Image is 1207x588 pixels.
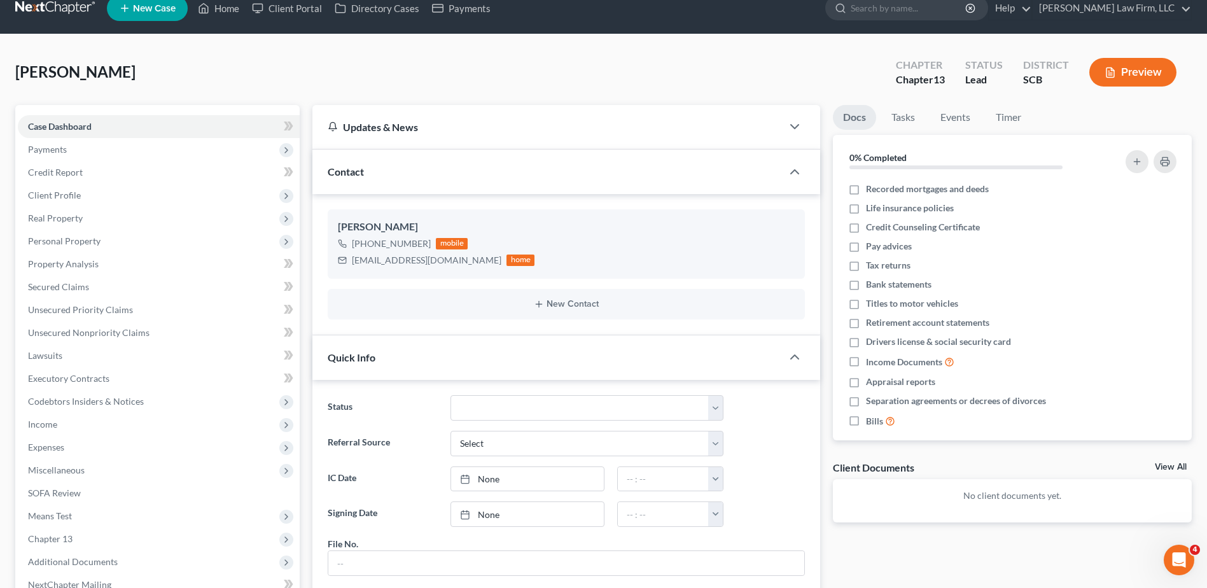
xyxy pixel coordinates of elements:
[833,105,876,130] a: Docs
[28,167,83,178] span: Credit Report
[866,335,1011,348] span: Drivers license & social security card
[28,487,81,498] span: SOFA Review
[28,121,92,132] span: Case Dashboard
[28,190,81,200] span: Client Profile
[18,253,300,276] a: Property Analysis
[866,316,989,329] span: Retirement account statements
[321,466,443,492] label: IC Date
[866,221,980,234] span: Credit Counseling Certificate
[1023,58,1069,73] div: District
[18,115,300,138] a: Case Dashboard
[866,259,910,272] span: Tax returns
[28,419,57,430] span: Income
[896,73,945,87] div: Chapter
[1023,73,1069,87] div: SCB
[881,105,925,130] a: Tasks
[28,350,62,361] span: Lawsuits
[866,356,942,368] span: Income Documents
[28,396,144,407] span: Codebtors Insiders & Notices
[18,276,300,298] a: Secured Claims
[18,482,300,505] a: SOFA Review
[133,4,176,13] span: New Case
[18,344,300,367] a: Lawsuits
[1164,545,1194,575] iframe: Intercom live chat
[618,502,709,526] input: -- : --
[866,202,954,214] span: Life insurance policies
[965,73,1003,87] div: Lead
[15,62,136,81] span: [PERSON_NAME]
[321,395,443,421] label: Status
[328,551,804,575] input: --
[321,501,443,527] label: Signing Date
[986,105,1031,130] a: Timer
[28,304,133,315] span: Unsecured Priority Claims
[328,165,364,178] span: Contact
[352,237,431,250] div: [PHONE_NUMBER]
[849,152,907,163] strong: 0% Completed
[28,213,83,223] span: Real Property
[843,489,1182,502] p: No client documents yet.
[866,183,989,195] span: Recorded mortgages and deeds
[352,254,501,267] div: [EMAIL_ADDRESS][DOMAIN_NAME]
[1155,463,1187,472] a: View All
[28,510,72,521] span: Means Test
[18,321,300,344] a: Unsecured Nonpriority Claims
[321,431,443,456] label: Referral Source
[28,556,118,567] span: Additional Documents
[338,220,795,235] div: [PERSON_NAME]
[328,351,375,363] span: Quick Info
[18,161,300,184] a: Credit Report
[28,465,85,475] span: Miscellaneous
[866,278,931,291] span: Bank statements
[506,255,534,266] div: home
[328,537,358,550] div: File No.
[28,281,89,292] span: Secured Claims
[28,327,150,338] span: Unsecured Nonpriority Claims
[18,298,300,321] a: Unsecured Priority Claims
[28,144,67,155] span: Payments
[28,533,73,544] span: Chapter 13
[18,367,300,390] a: Executory Contracts
[933,73,945,85] span: 13
[28,373,109,384] span: Executory Contracts
[866,240,912,253] span: Pay advices
[896,58,945,73] div: Chapter
[866,375,935,388] span: Appraisal reports
[833,461,914,474] div: Client Documents
[436,238,468,249] div: mobile
[866,297,958,310] span: Titles to motor vehicles
[866,395,1046,407] span: Separation agreements or decrees of divorces
[965,58,1003,73] div: Status
[451,502,604,526] a: None
[28,235,101,246] span: Personal Property
[1089,58,1176,87] button: Preview
[28,442,64,452] span: Expenses
[930,105,980,130] a: Events
[28,258,99,269] span: Property Analysis
[338,299,795,309] button: New Contact
[451,467,604,491] a: None
[328,120,767,134] div: Updates & News
[618,467,709,491] input: -- : --
[866,415,883,428] span: Bills
[1190,545,1200,555] span: 4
